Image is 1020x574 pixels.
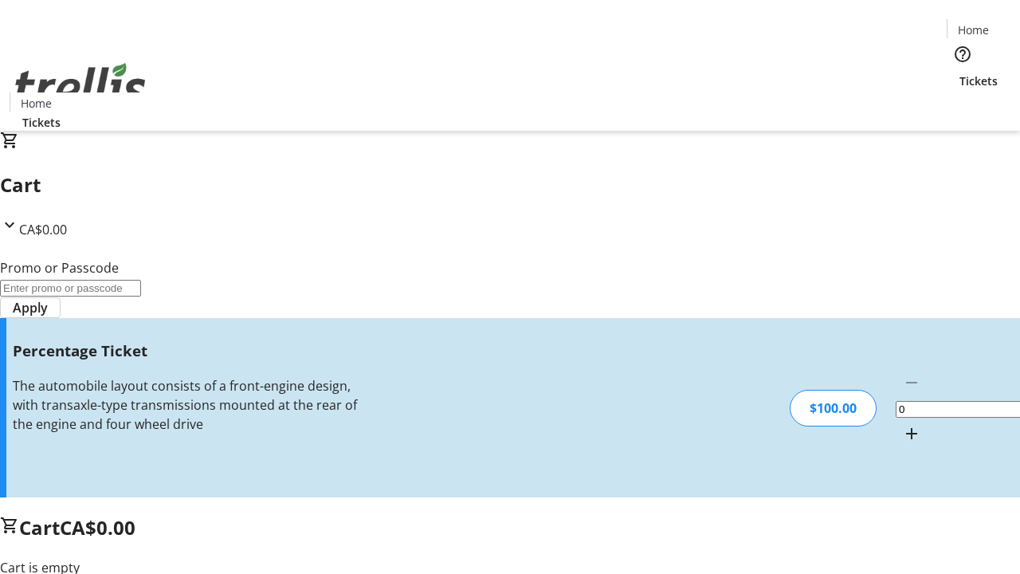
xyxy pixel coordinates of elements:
[10,45,151,125] img: Orient E2E Organization SeylOnxuSj's Logo
[896,418,928,450] button: Increment by one
[947,38,979,70] button: Help
[947,22,998,38] a: Home
[13,298,48,317] span: Apply
[10,114,73,131] a: Tickets
[790,390,877,427] div: $100.00
[947,89,979,121] button: Cart
[13,376,361,434] div: The automobile layout consists of a front-engine design, with transaxle-type transmissions mounte...
[13,340,361,362] h3: Percentage Ticket
[959,73,998,89] span: Tickets
[60,514,135,541] span: CA$0.00
[21,95,52,112] span: Home
[19,221,67,238] span: CA$0.00
[10,95,61,112] a: Home
[947,73,1010,89] a: Tickets
[22,114,61,131] span: Tickets
[958,22,989,38] span: Home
